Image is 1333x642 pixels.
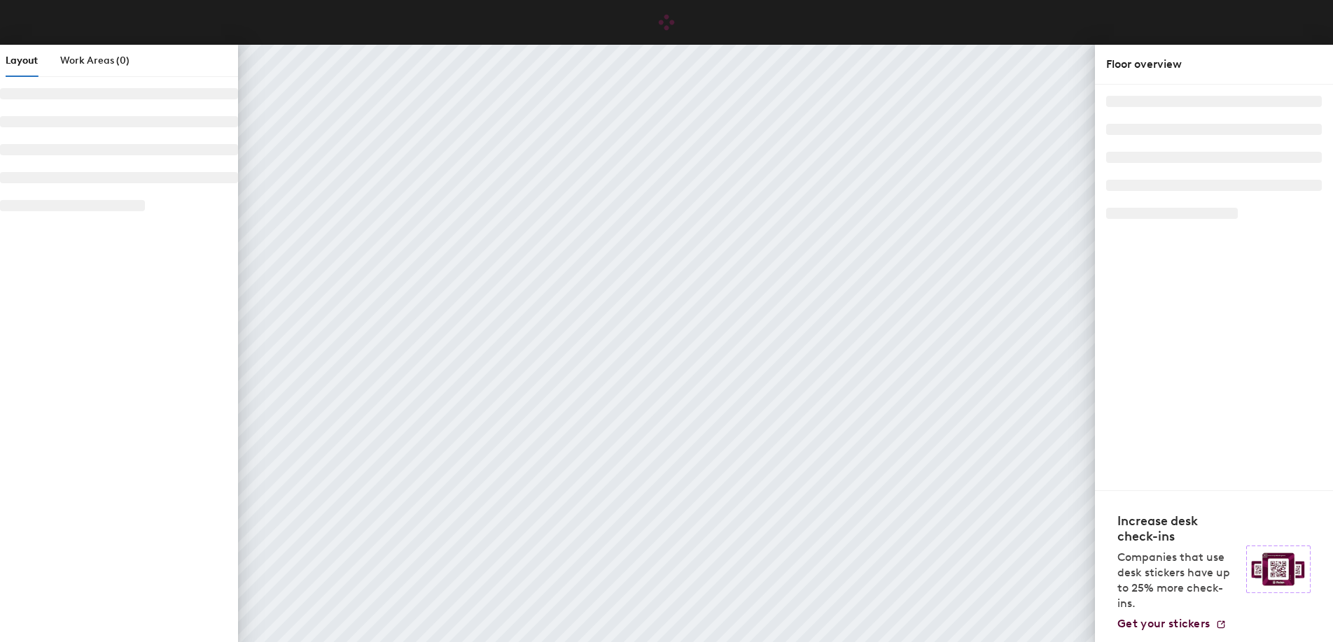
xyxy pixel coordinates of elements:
[1117,617,1210,630] span: Get your stickers
[6,55,38,66] span: Layout
[1117,617,1227,631] a: Get your stickers
[1117,513,1238,544] h4: Increase desk check-ins
[1117,550,1238,611] p: Companies that use desk stickers have up to 25% more check-ins.
[60,55,130,66] span: Work Areas (0)
[1246,545,1311,593] img: Sticker logo
[1106,56,1322,73] div: Floor overview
